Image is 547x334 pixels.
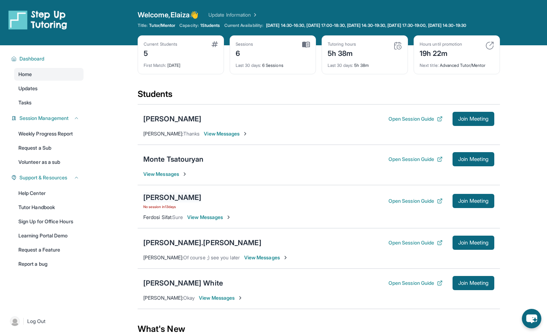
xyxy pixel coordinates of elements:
span: Dashboard [19,55,45,62]
div: [PERSON_NAME] [143,192,201,202]
button: Open Session Guide [388,156,443,163]
span: Home [18,71,32,78]
a: Home [14,68,84,81]
img: user-img [10,316,20,326]
img: Chevron-Right [283,255,288,260]
div: [PERSON_NAME] White [143,278,223,288]
span: View Messages [204,130,248,137]
a: [DATE] 14:30-16:30, [DATE] 17:00-18:30, [DATE] 14:30-19:30, [DATE] 17:30-19:00, [DATE] 14:30-19:30 [265,23,468,28]
button: Open Session Guide [388,239,443,246]
a: Report a bug [14,258,84,270]
img: logo [8,10,67,30]
a: Sign Up for Office Hours [14,215,84,228]
span: View Messages [187,214,231,221]
img: card [212,41,218,47]
div: Tutoring hours [328,41,356,47]
div: Students [138,88,500,104]
button: chat-button [522,309,541,328]
button: Open Session Guide [388,280,443,287]
span: View Messages [143,171,188,178]
span: [PERSON_NAME] : [143,295,183,301]
span: [PERSON_NAME] : [143,131,183,137]
a: Tutor Handbook [14,201,84,214]
button: Open Session Guide [388,197,443,205]
span: Okay [183,295,195,301]
span: Join Meeting [458,241,489,245]
span: Of course ;) see you later [183,254,240,260]
a: Weekly Progress Report [14,127,84,140]
button: Open Session Guide [388,115,443,122]
div: 6 [236,47,253,58]
img: Chevron-Right [182,171,188,177]
span: Tutor/Mentor [149,23,175,28]
div: Monte Tsatouryan [143,154,204,164]
span: View Messages [199,294,243,301]
div: 5h 38m [328,47,356,58]
span: Support & Resources [19,174,67,181]
span: View Messages [244,254,288,261]
span: Join Meeting [458,199,489,203]
a: Tasks [14,96,84,109]
img: Chevron Right [251,11,258,18]
span: Ferdosi Sifat : [143,214,172,220]
img: Chevron-Right [242,131,248,137]
button: Session Management [17,115,79,122]
span: No session in 13 days [143,204,201,209]
span: Join Meeting [458,281,489,285]
a: Request a Feature [14,243,84,256]
span: | [23,317,24,326]
span: Welcome, Elaiza 👋 [138,10,198,20]
div: [PERSON_NAME] [143,114,201,124]
button: Join Meeting [453,112,494,126]
a: Update Information [208,11,258,18]
div: Current Students [144,41,177,47]
img: Chevron-Right [237,295,243,301]
div: 6 Sessions [236,58,310,68]
a: Help Center [14,187,84,200]
div: 5 [144,47,177,58]
button: Support & Resources [17,174,79,181]
span: Join Meeting [458,157,489,161]
span: Last 30 days : [328,63,353,68]
a: |Log Out [7,313,84,329]
img: card [485,41,494,50]
span: Capacity: [179,23,199,28]
button: Join Meeting [453,152,494,166]
button: Dashboard [17,55,79,62]
div: [PERSON_NAME].[PERSON_NAME] [143,238,261,248]
span: Title: [138,23,148,28]
span: 1 Students [200,23,220,28]
span: Tasks [18,99,31,106]
span: [DATE] 14:30-16:30, [DATE] 17:00-18:30, [DATE] 14:30-19:30, [DATE] 17:30-19:00, [DATE] 14:30-19:30 [266,23,466,28]
span: [PERSON_NAME] : [143,254,183,260]
img: Chevron-Right [226,214,231,220]
span: Last 30 days : [236,63,261,68]
span: Thanks [183,131,200,137]
span: Sure [172,214,183,220]
a: Updates [14,82,84,95]
span: Log Out [27,318,46,325]
div: Hours until promotion [420,41,462,47]
img: card [302,41,310,48]
div: [DATE] [144,58,218,68]
span: Updates [18,85,38,92]
a: Learning Portal Demo [14,229,84,242]
span: Next title : [420,63,439,68]
button: Join Meeting [453,276,494,290]
span: Join Meeting [458,117,489,121]
span: Session Management [19,115,69,122]
img: card [393,41,402,50]
div: 5h 38m [328,58,402,68]
span: First Match : [144,63,166,68]
span: Current Availability: [224,23,263,28]
a: Request a Sub [14,142,84,154]
button: Join Meeting [453,194,494,208]
div: Sessions [236,41,253,47]
button: Join Meeting [453,236,494,250]
div: Advanced Tutor/Mentor [420,58,494,68]
div: 19h 22m [420,47,462,58]
a: Volunteer as a sub [14,156,84,168]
